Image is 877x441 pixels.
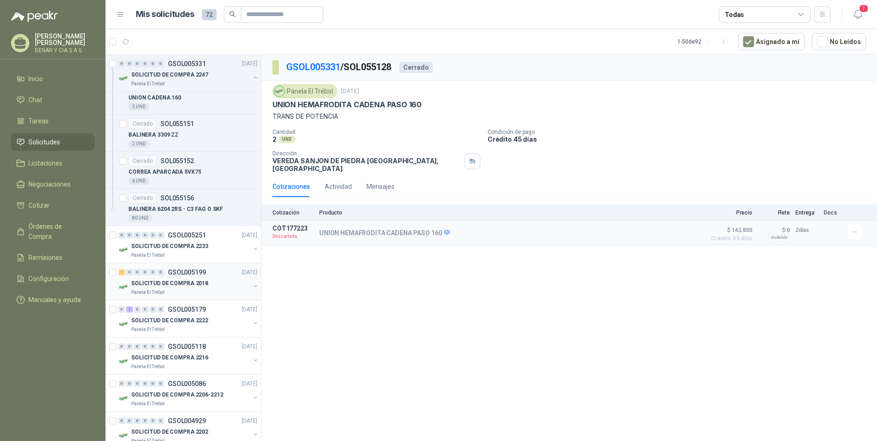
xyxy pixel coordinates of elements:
p: Panela El Trébol [131,289,165,296]
button: 7 [849,6,866,23]
p: CORREA APARCADA 5VX75 [128,168,201,176]
div: Todas [725,10,744,20]
div: 0 [142,306,149,313]
a: CerradoSOL055151BALINERA 3309 ZZ2 UND [105,115,261,152]
span: Manuales y ayuda [28,295,81,305]
div: 80 UND [128,215,152,222]
p: Panela El Trébol [131,252,165,259]
span: search [229,11,236,17]
div: 3 UND [128,103,150,110]
p: Panela El Trébol [131,400,165,408]
div: Mensajes [366,182,394,192]
p: GSOL005331 [168,61,206,67]
div: 0 [118,61,125,67]
div: 0 [134,380,141,387]
div: 6 UND [128,177,150,185]
p: Condición de pago [488,129,873,135]
span: Cotizar [28,200,50,210]
div: Panela El Trébol [272,84,337,98]
p: Panela El Trébol [131,363,165,370]
a: 0 0 0 0 0 0 GSOL005251[DATE] Company LogoSOLICITUD DE COMPRA 2233Panela El Trébol [118,230,259,259]
a: Remisiones [11,249,94,266]
p: [DATE] [242,342,257,351]
div: 0 [157,418,164,424]
div: 1 [126,306,133,313]
a: GSOL005331 [286,61,340,72]
div: Cerrado [400,62,433,73]
p: Precio [706,209,752,216]
p: Flete [758,209,790,216]
p: GSOL004929 [168,418,206,424]
div: Incluido [768,234,790,241]
span: Solicitudes [28,137,60,147]
a: Tareas [11,112,94,130]
div: 0 [157,61,164,67]
p: [DATE] [341,87,359,96]
p: SOLICITUD DE COMPRA 2202 [131,428,208,436]
span: Chat [28,95,42,105]
p: / SOL055128 [286,60,392,74]
div: 0 [150,343,156,350]
p: Producto [319,209,701,216]
p: GSOL005118 [168,343,206,350]
div: 0 [134,232,141,238]
div: 0 [150,61,156,67]
a: Configuración [11,270,94,287]
p: 2 [272,135,277,143]
a: 0 1 0 0 0 0 GSOL005179[DATE] Company LogoSOLICITUD DE COMPRA 2222Panela El Trébol [118,304,259,333]
div: 0 [126,343,133,350]
img: Company Logo [118,73,129,84]
div: 0 [118,306,125,313]
p: Panela El Trébol [131,326,165,333]
div: 0 [150,232,156,238]
div: 1 [118,269,125,276]
div: 0 [118,232,125,238]
p: SOL055156 [161,195,194,201]
img: Company Logo [118,356,129,367]
div: 0 [126,380,133,387]
div: 0 [142,232,149,238]
a: Cotizar [11,197,94,214]
a: CerradoSOL055132UNION CADENA 1603 UND [105,77,261,115]
div: 0 [157,306,164,313]
p: SOLICITUD DE COMPRA 2018 [131,279,208,288]
p: BALINERA 3309 ZZ [128,131,178,139]
p: [DATE] [242,231,257,240]
p: Crédito 45 días [488,135,873,143]
p: SOLICITUD DE COMPRA 2233 [131,242,208,251]
p: 2 días [795,225,818,236]
span: Negociaciones [28,179,71,189]
div: 0 [142,269,149,276]
div: 0 [126,232,133,238]
p: [DATE] [242,380,257,388]
img: Company Logo [118,244,129,255]
a: 0 0 0 0 0 0 GSOL005086[DATE] Company LogoSOLICITUD DE COMPRA 2206-2212Panela El Trébol [118,378,259,408]
div: 0 [150,380,156,387]
div: 0 [142,418,149,424]
a: CerradoSOL055156BALINERA 6204 2RS - C3 FAG O SKF80 UND [105,189,261,226]
p: SOLICITUD DE COMPRA 2206-2212 [131,391,223,399]
a: Manuales y ayuda [11,291,94,309]
div: Cerrado [128,193,157,204]
div: 0 [118,343,125,350]
div: 0 [126,269,133,276]
p: GSOL005086 [168,380,206,387]
img: Company Logo [118,281,129,292]
div: 0 [126,418,133,424]
p: [DATE] [242,268,257,277]
div: 0 [157,343,164,350]
p: Entrega [795,209,818,216]
p: Descartada [272,232,314,241]
img: Company Logo [118,393,129,404]
p: BALINERA 6204 2RS - C3 FAG O SKF [128,205,223,214]
span: Órdenes de Compra [28,221,86,242]
div: 0 [134,269,141,276]
div: UND [278,136,295,143]
a: 1 0 0 0 0 0 GSOL005199[DATE] Company LogoSOLICITUD DE COMPRA 2018Panela El Trébol [118,267,259,296]
span: Remisiones [28,253,62,263]
button: No Leídos [812,33,866,50]
p: SOL055152 [161,158,194,164]
span: Inicio [28,74,43,84]
h1: Mis solicitudes [136,8,194,21]
p: SOLICITUD DE COMPRA 2247 [131,71,208,79]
